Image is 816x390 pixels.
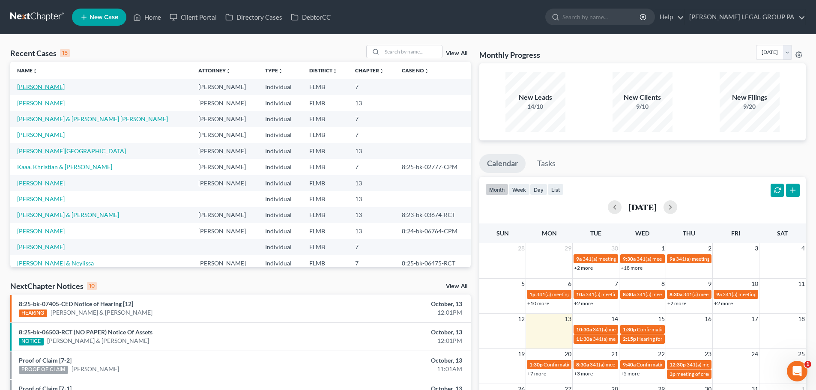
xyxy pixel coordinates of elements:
span: Hearing for [PERSON_NAME] [637,336,704,342]
a: [PERSON_NAME] & [PERSON_NAME] [PERSON_NAME] [17,115,168,122]
input: Search by name... [382,45,442,58]
td: Individual [258,255,302,271]
a: 8:25-bk-06503-RCT (NO PAPER) Notice Of Assets [19,328,152,336]
span: 28 [517,243,526,253]
div: 12:01PM [320,336,462,345]
a: +2 more [714,300,733,307]
span: 4 [801,243,806,253]
span: 1p [529,291,535,298]
i: unfold_more [332,68,338,74]
div: New Clients [613,92,673,102]
a: +2 more [574,265,593,271]
td: [PERSON_NAME] [191,159,258,175]
td: Individual [258,223,302,239]
td: Individual [258,191,302,207]
td: Individual [258,159,302,175]
span: 9a [576,256,582,262]
div: NextChapter Notices [10,281,97,291]
span: 341(a) meeting for [PERSON_NAME] & [PERSON_NAME] [683,291,811,298]
a: [PERSON_NAME] LEGAL GROUP PA [685,9,805,25]
span: 341(a) meeting for [PERSON_NAME] [583,256,665,262]
span: 22 [657,349,666,359]
td: 13 [348,207,395,223]
td: Individual [258,175,302,191]
div: 9/10 [613,102,673,111]
span: 10 [750,279,759,289]
div: October, 13 [320,356,462,365]
span: 1:30p [529,361,543,368]
span: 14 [610,314,619,324]
td: FLMB [302,95,348,111]
span: 17 [750,314,759,324]
a: Typeunfold_more [265,67,283,74]
div: October, 13 [320,328,462,336]
td: Individual [258,239,302,255]
span: 8 [661,279,666,289]
a: [PERSON_NAME] & [PERSON_NAME] [51,308,152,317]
span: 1:30p [623,326,636,333]
td: [PERSON_NAME] [191,95,258,111]
td: FLMB [302,239,348,255]
span: 20 [564,349,572,359]
a: [PERSON_NAME] [17,99,65,107]
span: 9:40a [623,361,636,368]
span: 7 [614,279,619,289]
td: 13 [348,191,395,207]
span: 341(a) meeting for [PERSON_NAME] [593,326,676,333]
span: Confirmation hearing for [PERSON_NAME] [544,361,641,368]
a: +3 more [574,370,593,377]
a: [PERSON_NAME] [17,179,65,187]
a: [PERSON_NAME] & [PERSON_NAME] [47,336,149,345]
a: [PERSON_NAME] & Neylissa [17,259,94,267]
span: 15 [657,314,666,324]
a: Districtunfold_more [309,67,338,74]
i: unfold_more [379,68,384,74]
span: 30 [610,243,619,253]
span: 341(a) meeting for [PERSON_NAME] [637,256,719,262]
td: Individual [258,79,302,95]
td: 7 [348,111,395,127]
a: Kaaa, Khristian & [PERSON_NAME] [17,163,112,170]
span: 341(a) meeting for [PERSON_NAME] [723,291,805,298]
input: Search by name... [562,9,641,25]
div: New Leads [505,92,565,102]
span: 341(a) meeting for [PERSON_NAME] [676,256,759,262]
span: 3 [754,243,759,253]
div: 9/20 [720,102,780,111]
a: View All [446,51,467,57]
td: Individual [258,207,302,223]
span: 12:30p [670,361,686,368]
td: FLMB [302,159,348,175]
span: 1 [804,361,811,368]
div: New Filings [720,92,780,102]
span: 8:30a [576,361,589,368]
span: 11:30a [576,336,592,342]
a: [PERSON_NAME] [17,131,65,138]
td: [PERSON_NAME] [191,207,258,223]
td: FLMB [302,255,348,271]
a: Home [129,9,165,25]
div: NOTICE [19,338,44,345]
span: 9:30a [623,256,636,262]
span: 12 [517,314,526,324]
i: unfold_more [33,68,38,74]
a: +7 more [527,370,546,377]
td: 7 [348,159,395,175]
td: FLMB [302,79,348,95]
span: 29 [564,243,572,253]
span: 1 [661,243,666,253]
td: 8:23-bk-03674-RCT [395,207,471,223]
div: Recent Cases [10,48,70,58]
span: 341(a) meeting for [PERSON_NAME] [590,361,673,368]
td: [PERSON_NAME] [191,127,258,143]
td: 8:25-bk-06475-RCT [395,255,471,271]
span: 341(a) meeting for [PERSON_NAME] [536,291,619,298]
td: Individual [258,127,302,143]
span: 9a [716,291,722,298]
a: [PERSON_NAME][GEOGRAPHIC_DATA] [17,147,126,155]
button: list [547,184,564,195]
td: [PERSON_NAME] [191,143,258,159]
a: DebtorCC [287,9,335,25]
a: [PERSON_NAME] [17,243,65,250]
i: unfold_more [278,68,283,74]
